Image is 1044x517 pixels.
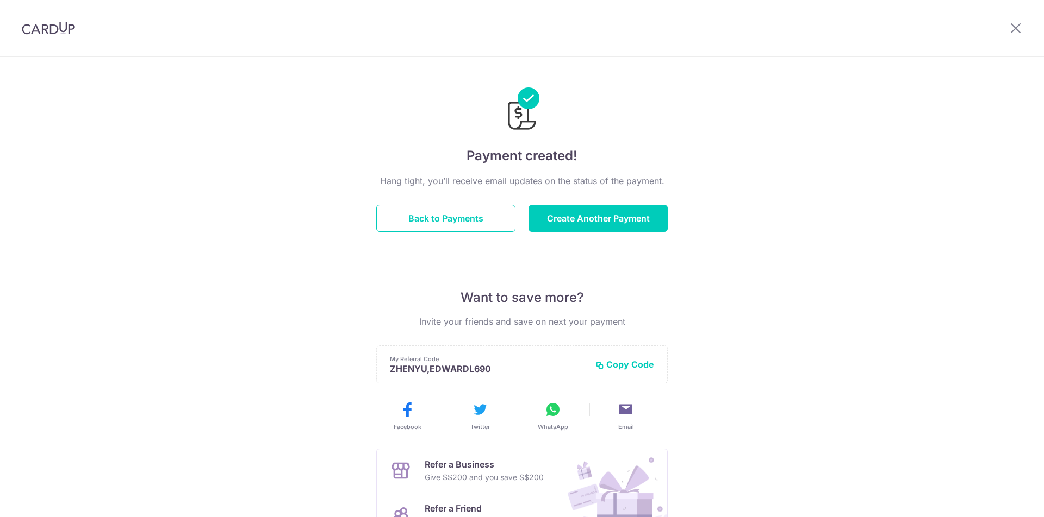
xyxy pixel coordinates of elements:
[376,289,668,306] p: Want to save more?
[470,423,490,431] span: Twitter
[376,174,668,187] p: Hang tight, you’ll receive email updates on the status of the payment.
[390,363,587,374] p: ZHENYU,EDWARDL690
[375,401,439,431] button: Facebook
[594,401,658,431] button: Email
[390,355,587,363] p: My Referral Code
[425,471,544,484] p: Give S$200 and you save S$200
[618,423,634,431] span: Email
[394,423,421,431] span: Facebook
[22,22,75,35] img: CardUp
[376,205,515,232] button: Back to Payments
[505,87,539,133] img: Payments
[448,401,512,431] button: Twitter
[425,502,534,515] p: Refer a Friend
[538,423,568,431] span: WhatsApp
[376,315,668,328] p: Invite your friends and save on next your payment
[529,205,668,232] button: Create Another Payment
[376,146,668,166] h4: Payment created!
[521,401,585,431] button: WhatsApp
[425,458,544,471] p: Refer a Business
[595,359,654,370] button: Copy Code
